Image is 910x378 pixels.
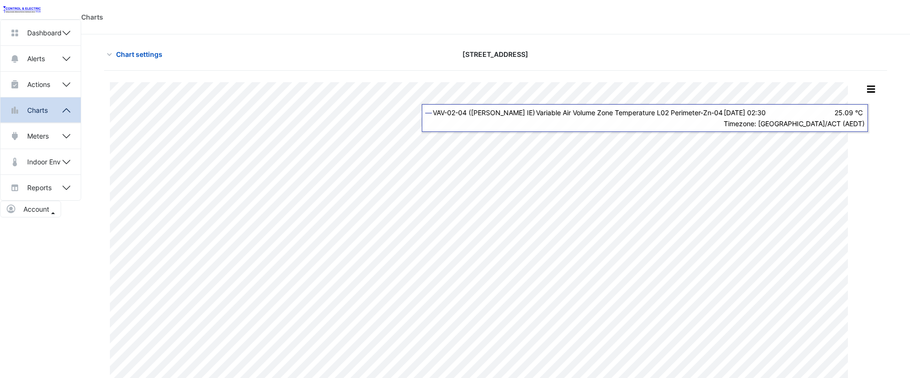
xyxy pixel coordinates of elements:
[27,105,48,115] span: Charts
[10,28,20,38] app-icon: Dashboard
[27,79,50,89] span: Actions
[0,46,81,71] button: Alerts
[81,12,103,22] div: Charts
[27,54,45,64] span: Alerts
[10,183,20,193] app-icon: Reports
[10,106,20,115] app-icon: Charts
[0,175,81,200] button: Reports
[0,20,81,45] button: Dashboard
[0,149,81,174] button: Indoor Env
[462,49,528,59] span: [STREET_ADDRESS]
[23,204,49,214] span: Account
[104,46,169,63] button: Chart settings
[10,54,20,64] app-icon: Alerts
[27,131,49,141] span: Meters
[27,28,62,38] span: Dashboard
[27,157,61,167] span: Indoor Env
[27,183,52,193] span: Reports
[861,83,880,95] button: More Options
[0,97,81,123] button: Charts
[10,157,20,167] app-icon: Indoor Env
[116,49,162,59] span: Chart settings
[10,80,20,89] app-icon: Actions
[10,131,20,141] app-icon: Meters
[0,72,81,97] button: Actions
[0,123,81,149] button: Meters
